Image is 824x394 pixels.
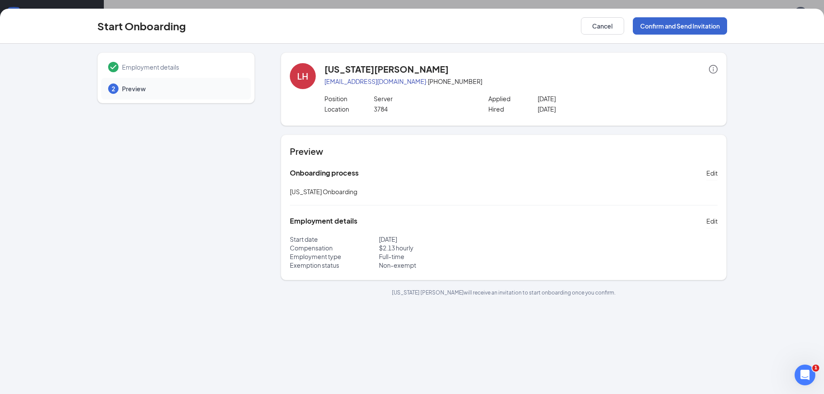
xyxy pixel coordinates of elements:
[379,261,504,269] p: Non-exempt
[122,84,242,93] span: Preview
[581,17,624,35] button: Cancel
[706,214,718,228] button: Edit
[290,261,379,269] p: Exemption status
[709,65,718,74] span: info-circle
[290,243,379,252] p: Compensation
[290,145,718,157] h4: Preview
[379,243,504,252] p: $ 2.13 hourly
[297,70,308,82] div: LH
[290,216,357,226] h5: Employment details
[290,168,359,178] h5: Onboarding process
[633,17,727,35] button: Confirm and Send Invitation
[488,94,538,103] p: Applied
[324,77,718,86] p: · [PHONE_NUMBER]
[812,365,819,372] span: 1
[281,289,727,296] p: [US_STATE] [PERSON_NAME] will receive an invitation to start onboarding once you confirm.
[290,235,379,243] p: Start date
[324,94,374,103] p: Position
[290,252,379,261] p: Employment type
[112,84,115,93] span: 2
[324,105,374,113] p: Location
[379,235,504,243] p: [DATE]
[324,77,426,85] a: [EMAIL_ADDRESS][DOMAIN_NAME]
[108,62,119,72] svg: Checkmark
[374,105,472,113] p: 3784
[324,63,449,75] h4: [US_STATE][PERSON_NAME]
[488,105,538,113] p: Hired
[122,63,242,71] span: Employment details
[97,19,186,33] h3: Start Onboarding
[795,365,815,385] iframe: Intercom live chat
[379,252,504,261] p: Full-time
[374,94,472,103] p: Server
[706,166,718,180] button: Edit
[706,169,718,177] span: Edit
[538,94,636,103] p: [DATE]
[290,188,357,195] span: [US_STATE] Onboarding
[706,217,718,225] span: Edit
[538,105,636,113] p: [DATE]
